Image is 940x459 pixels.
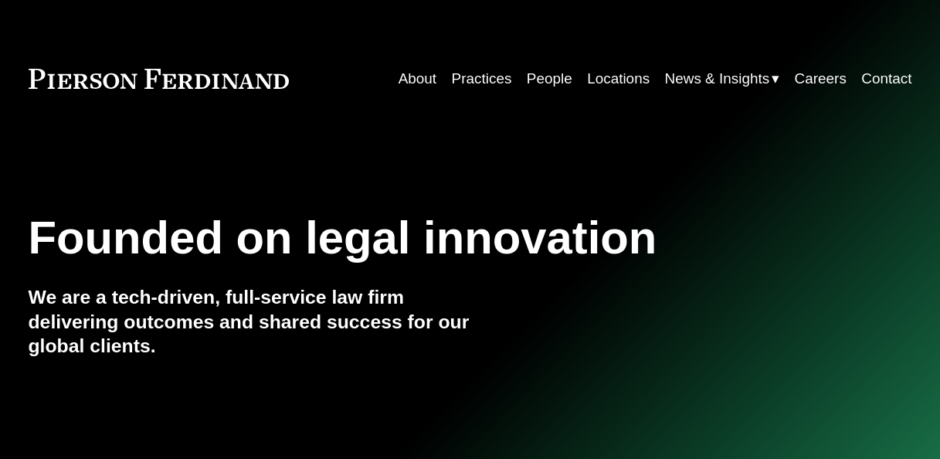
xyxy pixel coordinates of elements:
a: About [399,65,436,94]
a: Contact [861,65,911,94]
h4: We are a tech-driven, full-service law firm delivering outcomes and shared success for our global... [29,285,470,358]
a: folder dropdown [665,65,780,94]
a: People [527,65,572,94]
a: Practices [452,65,512,94]
a: Locations [587,65,650,94]
a: Careers [795,65,847,94]
span: News & Insights [665,66,770,92]
h1: Founded on legal innovation [29,212,765,264]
